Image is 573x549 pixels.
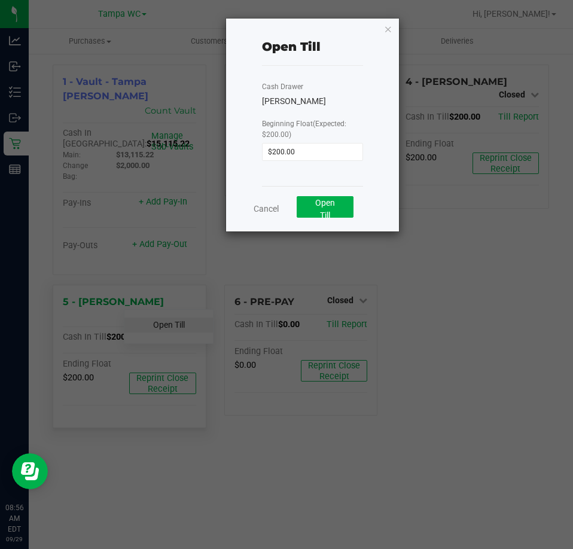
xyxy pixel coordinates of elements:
[254,203,279,215] a: Cancel
[262,38,321,56] div: Open Till
[12,453,48,489] iframe: Resource center
[315,198,335,220] span: Open Till
[262,120,346,139] span: Beginning Float
[262,95,364,108] div: [PERSON_NAME]
[262,81,303,92] label: Cash Drawer
[297,196,353,218] button: Open Till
